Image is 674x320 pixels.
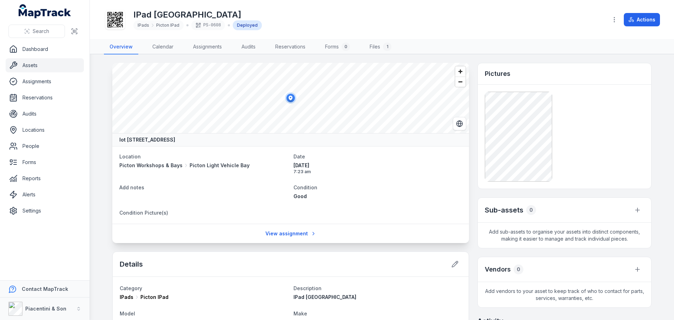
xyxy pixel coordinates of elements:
[8,25,65,38] button: Search
[119,184,144,190] span: Add notes
[19,4,71,18] a: MapTrack
[6,42,84,56] a: Dashboard
[383,43,391,51] div: 1
[119,210,168,216] span: Condition Picture(s)
[485,205,523,215] h2: Sub-assets
[364,40,397,54] a: Files1
[190,162,250,169] span: Picton Light Vehicle Bay
[6,171,84,185] a: Reports
[119,154,141,159] span: Location
[119,136,175,143] strong: lot [STREET_ADDRESS]
[293,294,356,300] span: IPad [GEOGRAPHIC_DATA]
[147,40,179,54] a: Calendar
[133,9,262,20] h1: IPad [GEOGRAPHIC_DATA]
[485,69,510,79] h3: Pictures
[119,162,288,169] a: Picton Workshops & BaysPicton Light Vehicle Bay
[104,40,138,54] a: Overview
[25,306,66,312] strong: Piacentini & Son
[156,22,179,28] span: Picton IPad
[293,193,307,199] span: Good
[293,154,305,159] span: Date
[6,74,84,89] a: Assignments
[6,188,84,202] a: Alerts
[112,63,469,133] canvas: Map
[233,20,262,30] div: Deployed
[6,123,84,137] a: Locations
[455,66,465,77] button: Zoom in
[514,265,523,274] div: 0
[120,285,142,291] span: Category
[293,285,322,291] span: Description
[6,58,84,72] a: Assets
[624,13,660,26] button: Actions
[270,40,311,54] a: Reservations
[6,204,84,218] a: Settings
[120,294,133,301] span: IPads
[319,40,356,54] a: Forms0
[187,40,227,54] a: Assignments
[478,223,651,248] span: Add sub-assets to organise your assets into distinct components, making it easier to manage and t...
[526,205,536,215] div: 0
[342,43,350,51] div: 0
[22,286,68,292] strong: Contact MapTrack
[6,139,84,153] a: People
[485,265,511,274] h3: Vendors
[453,117,466,130] button: Switch to Satellite View
[6,91,84,105] a: Reservations
[119,162,183,169] span: Picton Workshops & Bays
[293,169,462,175] span: 7:23 am
[261,227,321,240] a: View assignment
[140,294,168,301] span: Picton IPad
[191,20,225,30] div: PS-0608
[138,22,149,28] span: IPads
[120,311,135,316] span: Model
[293,162,462,175] time: 08/09/2025, 7:23:55 am
[478,282,651,307] span: Add vendors to your asset to keep track of who to contact for parts, services, warranties, etc.
[6,107,84,121] a: Audits
[293,162,462,169] span: [DATE]
[6,155,84,169] a: Forms
[293,311,307,316] span: Make
[120,259,143,269] h2: Details
[455,77,465,87] button: Zoom out
[236,40,261,54] a: Audits
[293,184,317,190] span: Condition
[33,28,49,35] span: Search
